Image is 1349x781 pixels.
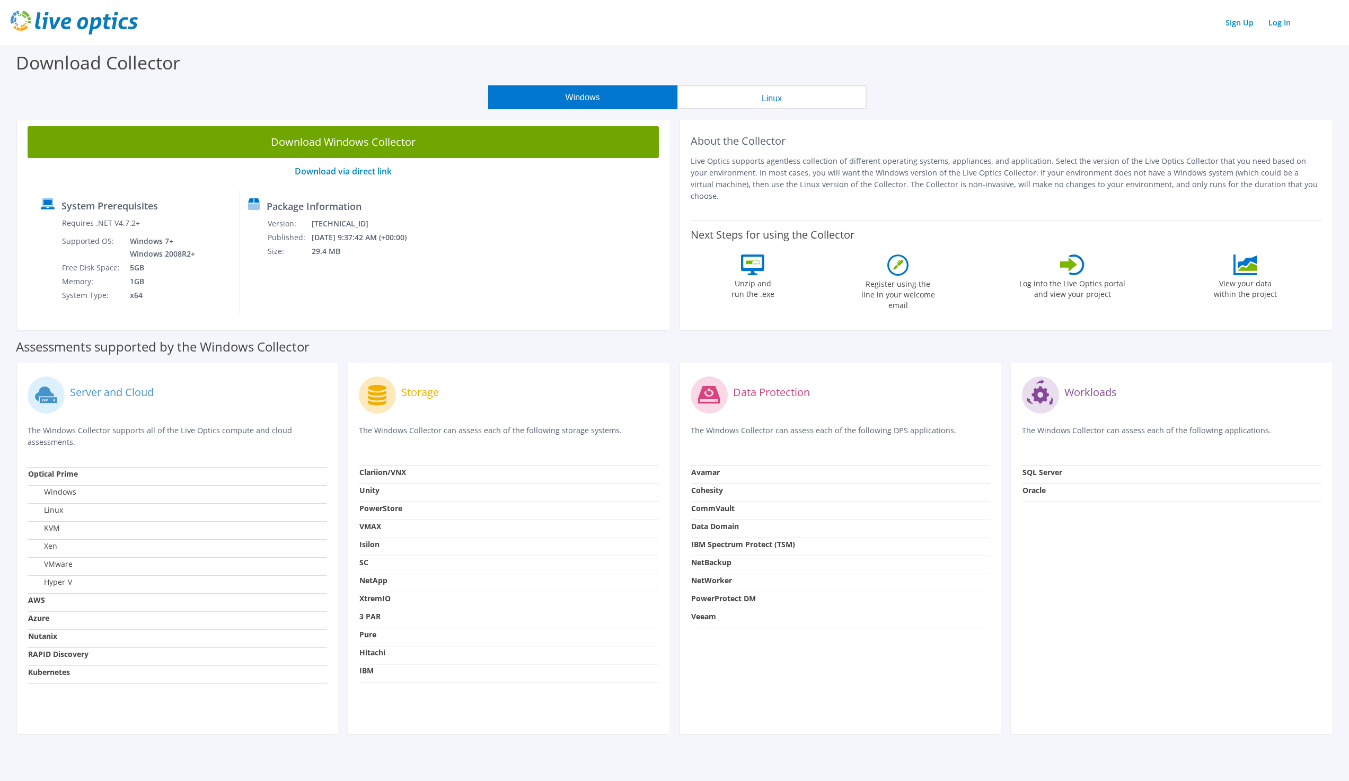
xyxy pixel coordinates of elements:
[295,165,392,177] a: Download via direct link
[61,234,122,261] td: Supported OS:
[1019,275,1126,300] label: Log into the Live Optics portal and view your project
[28,631,57,641] strong: Nutanix
[70,387,154,398] label: Server and Cloud
[691,467,720,477] strong: Avamar
[311,244,421,258] td: 29.4 MB
[359,503,402,513] strong: PowerStore
[61,288,122,302] td: System Type:
[311,231,421,244] td: [DATE] 9:37:42 AM (+00:00)
[122,261,197,275] td: 5GB
[61,275,122,288] td: Memory:
[691,539,795,549] strong: IBM Spectrum Protect (TSM)
[28,541,57,551] label: Xen
[858,276,938,311] label: Register using the line in your welcome email
[267,244,311,258] td: Size:
[1263,15,1296,30] a: Log In
[62,218,140,229] label: Requires .NET V4.7.2+
[359,575,387,585] strong: NetApp
[691,425,990,446] p: The Windows Collector can assess each of the following DPS applications.
[359,467,406,477] strong: Clariion/VNX
[401,387,439,398] label: Storage
[691,521,739,531] strong: Data Domain
[359,557,368,567] strong: SC
[28,577,72,587] label: Hyper-V
[122,234,197,261] td: Windows 7+ Windows 2008R2+
[359,485,380,495] strong: Unity
[267,231,311,244] td: Published:
[691,155,1322,202] p: Live Optics supports agentless collection of different operating systems, appliances, and applica...
[359,539,380,549] strong: Isilon
[28,667,70,677] strong: Kubernetes
[488,85,677,109] button: Windows
[359,629,376,639] strong: Pure
[359,665,374,675] strong: IBM
[691,135,1322,147] h2: About the Collector
[359,425,658,446] p: The Windows Collector can assess each of the following storage systems.
[733,387,810,398] label: Data Protection
[691,229,854,241] label: Next Steps for using the Collector
[267,217,311,231] td: Version:
[122,275,197,288] td: 1GB
[677,85,867,109] button: Linux
[61,261,122,275] td: Free Disk Space:
[28,559,73,569] label: VMware
[359,611,381,621] strong: 3 PAR
[28,613,49,623] strong: Azure
[1220,15,1259,30] a: Sign Up
[16,50,180,75] label: Download Collector
[28,595,45,605] strong: AWS
[28,469,78,479] strong: Optical Prime
[28,425,327,448] p: The Windows Collector supports all of the Live Optics compute and cloud assessments.
[28,126,659,158] a: Download Windows Collector
[122,288,197,302] td: x64
[1064,387,1117,398] label: Workloads
[691,575,732,585] strong: NetWorker
[311,217,421,231] td: [TECHNICAL_ID]
[1022,425,1321,446] p: The Windows Collector can assess each of the following applications.
[28,487,76,497] label: Windows
[1207,275,1283,300] label: View your data within the project
[11,11,138,34] img: live_optics_svg.svg
[28,505,63,515] label: Linux
[359,647,385,657] strong: Hitachi
[691,611,716,621] strong: Veeam
[267,201,362,212] label: Package Information
[16,341,310,352] label: Assessments supported by the Windows Collector
[728,275,777,300] label: Unzip and run the .exe
[28,523,60,533] label: KVM
[61,200,158,211] label: System Prerequisites
[1022,485,1046,495] strong: Oracle
[691,593,756,603] strong: PowerProtect DM
[359,521,381,531] strong: VMAX
[691,503,735,513] strong: CommVault
[1022,467,1062,477] strong: SQL Server
[691,485,723,495] strong: Cohesity
[359,593,391,603] strong: XtremIO
[28,649,89,659] strong: RAPID Discovery
[691,557,731,567] strong: NetBackup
